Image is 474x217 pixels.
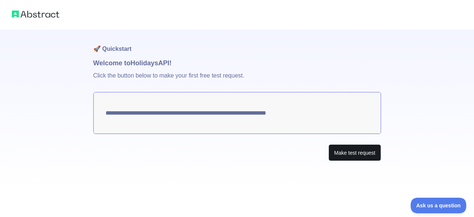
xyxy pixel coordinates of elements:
[93,58,381,68] h1: Welcome to Holidays API!
[93,30,381,58] h1: 🚀 Quickstart
[93,68,381,92] p: Click the button below to make your first free test request.
[328,144,381,161] button: Make test request
[411,198,467,213] iframe: Toggle Customer Support
[12,9,59,19] img: Abstract logo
